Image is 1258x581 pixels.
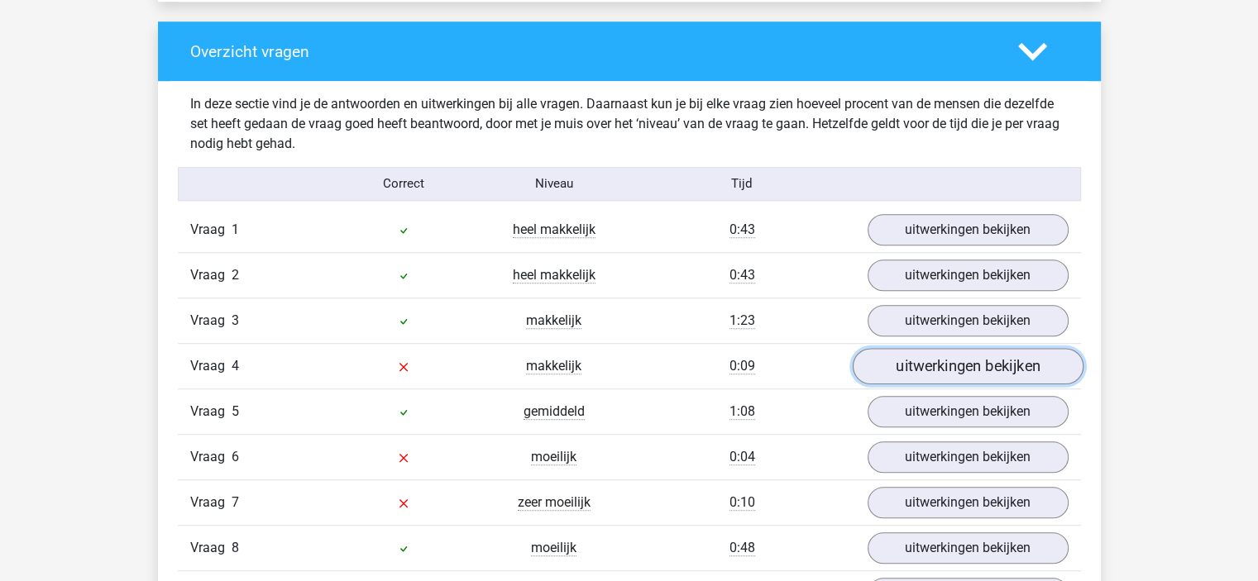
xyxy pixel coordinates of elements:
[232,540,239,555] span: 8
[526,358,581,374] span: makkelijk
[232,312,239,328] span: 3
[479,174,629,193] div: Niveau
[868,532,1069,564] a: uitwerkingen bekijken
[190,402,232,421] span: Vraag
[190,311,232,331] span: Vraag
[729,221,755,238] span: 0:43
[729,403,755,420] span: 1:08
[513,221,596,238] span: heel makkelijk
[232,221,239,237] span: 1
[518,494,591,511] span: zeer moeilijk
[729,494,755,511] span: 0:10
[868,305,1069,336] a: uitwerkingen bekijken
[729,267,755,283] span: 0:43
[531,540,576,556] span: moeilijk
[328,174,479,193] div: Correct
[868,441,1069,473] a: uitwerkingen bekijken
[729,540,755,556] span: 0:48
[232,358,239,374] span: 4
[729,449,755,465] span: 0:04
[232,449,239,464] span: 6
[190,42,993,61] h4: Overzicht vragen
[232,494,239,510] span: 7
[868,214,1069,245] a: uitwerkingen bekijken
[868,260,1069,291] a: uitwerkingen bekijken
[526,312,581,329] span: makkelijk
[531,449,576,465] span: moeilijk
[232,267,239,283] span: 2
[868,487,1069,518] a: uitwerkingen bekijken
[729,358,755,374] span: 0:09
[729,312,755,329] span: 1:23
[513,267,596,283] span: heel makkelijk
[190,220,232,240] span: Vraag
[852,348,1083,384] a: uitwerkingen bekijken
[524,403,585,420] span: gemiddeld
[190,493,232,512] span: Vraag
[868,396,1069,427] a: uitwerkingen bekijken
[190,538,232,558] span: Vraag
[190,265,232,285] span: Vraag
[190,356,232,376] span: Vraag
[178,94,1081,154] div: In deze sectie vind je de antwoorden en uitwerkingen bij alle vragen. Daarnaast kun je bij elke v...
[629,174,854,193] div: Tijd
[232,403,239,419] span: 5
[190,447,232,467] span: Vraag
